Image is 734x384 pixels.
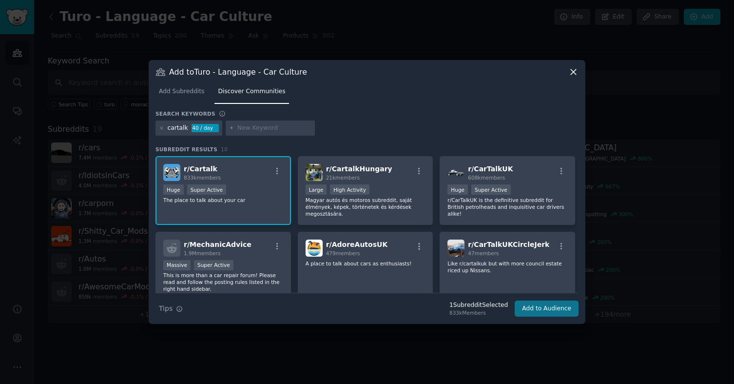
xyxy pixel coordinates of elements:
p: r/CarTalkUK is the definitive subreddit for British petrolheads and inquisitive car drivers alike! [447,197,567,217]
p: Like r/cartalkuk but with more council estate riced up Nissans. [447,260,567,274]
span: r/ CartalkHungary [326,165,392,173]
span: r/ MechanicAdvice [184,241,251,248]
p: A place to talk about cars as enthusiasts! [306,260,425,267]
p: This is more than a car repair forum! Please read and follow the posting rules listed in the righ... [163,272,283,292]
div: 1 Subreddit Selected [449,301,508,310]
a: Discover Communities [214,84,289,104]
img: CartalkHungary [306,164,323,181]
span: r/ Cartalk [184,165,217,173]
div: 40 / day [192,124,219,133]
span: 1.9M members [184,250,221,256]
span: 479 members [326,250,360,256]
img: AdoreAutosUK [306,240,323,257]
div: Huge [163,184,184,195]
div: Super Active [194,260,233,270]
span: Discover Communities [218,87,285,96]
a: Add Subreddits [155,84,208,104]
div: Super Active [187,184,227,195]
h3: Search keywords [155,110,215,117]
span: 21k members [326,175,360,181]
input: New Keyword [237,124,311,133]
div: cartalk [168,124,188,133]
div: Super Active [471,184,511,195]
h3: Add to Turo - Language - Car Culture [169,67,307,77]
span: Tips [159,303,173,314]
span: Subreddit Results [155,146,217,153]
img: CarTalkUKCircleJerk [447,240,464,257]
p: Magyar autós és motoros subreddit, saját élmények, képek, történetek és kérdések megosztására. [306,197,425,217]
div: Huge [447,184,468,195]
div: High Activity [330,184,369,195]
span: 10 [221,146,228,152]
div: Massive [163,260,191,270]
button: Tips [155,300,186,317]
span: Add Subreddits [159,87,204,96]
span: 833k members [184,175,221,181]
img: CarTalkUK [447,164,464,181]
p: The place to talk about your car [163,197,283,203]
span: 608k members [468,175,505,181]
div: Large [306,184,327,195]
img: Cartalk [163,164,180,181]
div: 833k Members [449,309,508,316]
span: r/ CarTalkUK [468,165,513,173]
button: Add to Audience [515,301,579,317]
span: r/ AdoreAutosUK [326,241,388,248]
span: r/ CarTalkUKCircleJerk [468,241,549,248]
span: 47 members [468,250,499,256]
